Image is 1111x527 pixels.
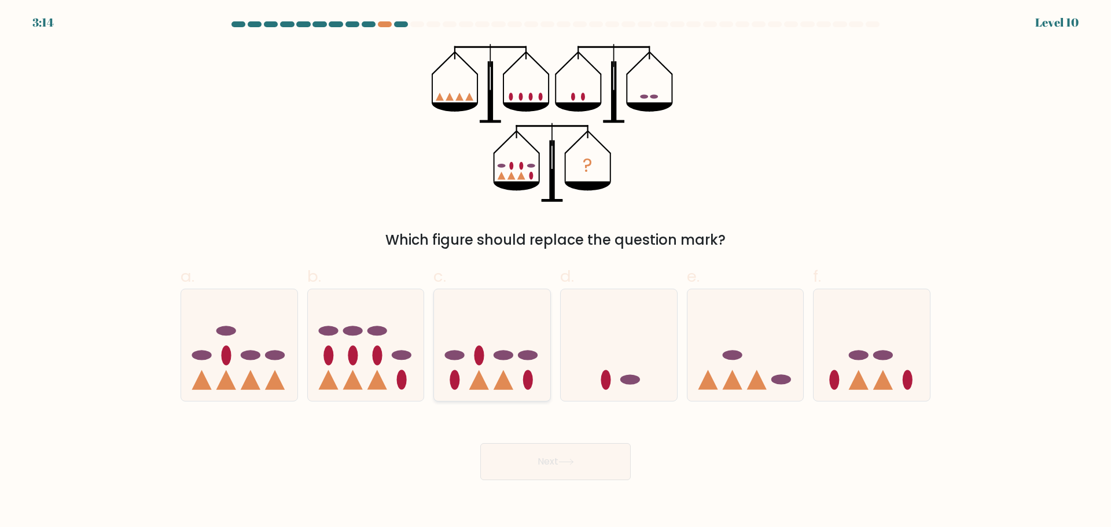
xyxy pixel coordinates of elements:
[32,14,54,31] div: 3:14
[1035,14,1079,31] div: Level 10
[480,443,631,480] button: Next
[307,265,321,288] span: b.
[583,152,593,178] tspan: ?
[687,265,700,288] span: e.
[433,265,446,288] span: c.
[813,265,821,288] span: f.
[187,230,924,250] div: Which figure should replace the question mark?
[181,265,194,288] span: a.
[560,265,574,288] span: d.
